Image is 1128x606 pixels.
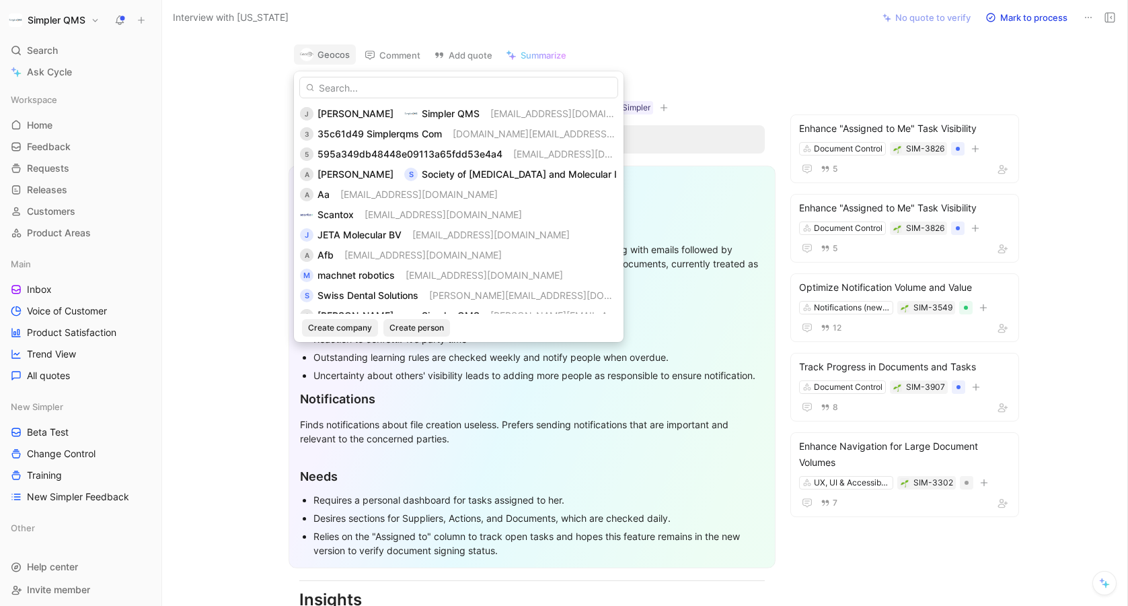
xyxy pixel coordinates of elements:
[317,209,354,220] span: Scantox
[404,107,418,121] img: logo
[317,108,393,119] span: [PERSON_NAME]
[308,321,372,335] span: Create company
[422,168,692,180] span: Society of [MEDICAL_DATA] and Molecular Imaging (SNMMI)
[340,189,498,200] span: [EMAIL_ADDRESS][DOMAIN_NAME]
[317,310,393,321] span: [PERSON_NAME]
[383,319,450,337] button: Create person
[422,310,480,321] span: Simpler QMS
[300,107,313,121] div: J
[404,168,418,181] div: S
[299,77,618,98] input: Search...
[389,321,444,335] span: Create person
[300,208,313,222] img: logo
[300,168,313,181] div: A
[300,269,313,282] div: m
[302,319,378,337] button: Create company
[490,310,724,321] span: [PERSON_NAME][EMAIL_ADDRESS][DOMAIN_NAME]
[317,229,402,240] span: JETA Molecular BV
[422,108,480,119] span: Simpler QMS
[300,309,313,323] div: A
[300,147,313,161] div: 5
[317,168,393,180] span: [PERSON_NAME]
[317,128,442,139] span: 35c61d49 Simplerqms Com
[300,228,313,242] div: J
[300,127,313,141] div: 3
[317,269,395,281] span: machnet robotics
[300,188,313,201] div: A
[490,108,648,119] span: [EMAIL_ADDRESS][DOMAIN_NAME]
[317,148,502,160] span: 595a349db48448e09113a65fdd53e4a4
[453,128,686,139] span: [DOMAIN_NAME][EMAIL_ADDRESS][DOMAIN_NAME]
[404,309,418,323] img: logo
[300,248,313,262] div: A
[513,148,671,160] span: [EMAIL_ADDRESS][DOMAIN_NAME]
[317,189,330,200] span: Aa
[344,249,502,261] span: [EMAIL_ADDRESS][DOMAIN_NAME]
[365,209,522,220] span: [EMAIL_ADDRESS][DOMAIN_NAME]
[317,249,334,261] span: Afb
[412,229,570,240] span: [EMAIL_ADDRESS][DOMAIN_NAME]
[406,269,563,281] span: [EMAIL_ADDRESS][DOMAIN_NAME]
[300,289,313,302] div: S
[317,290,418,301] span: Swiss Dental Solutions
[429,290,663,301] span: [PERSON_NAME][EMAIL_ADDRESS][DOMAIN_NAME]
